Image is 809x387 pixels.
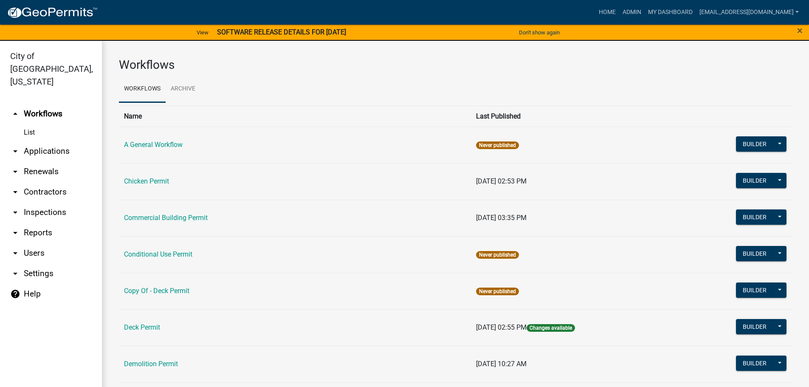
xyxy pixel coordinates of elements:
a: A General Workflow [124,141,183,149]
button: Builder [736,246,773,261]
span: [DATE] 03:35 PM [476,214,527,222]
button: Builder [736,319,773,334]
span: [DATE] 10:27 AM [476,360,527,368]
th: Name [119,106,471,127]
h3: Workflows [119,58,792,72]
span: Never published [476,141,519,149]
i: help [10,289,20,299]
i: arrow_drop_down [10,167,20,177]
a: Conditional Use Permit [124,250,192,258]
button: Builder [736,282,773,298]
span: Never published [476,251,519,259]
i: arrow_drop_down [10,248,20,258]
strong: SOFTWARE RELEASE DETAILS FOR [DATE] [217,28,346,36]
a: View [193,25,212,40]
button: Close [797,25,803,36]
button: Builder [736,173,773,188]
button: Don't show again [516,25,563,40]
a: Deck Permit [124,323,160,331]
button: Builder [736,209,773,225]
span: Never published [476,288,519,295]
i: arrow_drop_down [10,268,20,279]
a: Archive [166,76,200,103]
span: [DATE] 02:55 PM [476,323,527,331]
i: arrow_drop_down [10,146,20,156]
a: [EMAIL_ADDRESS][DOMAIN_NAME] [696,4,802,20]
th: Last Published [471,106,677,127]
a: Copy Of - Deck Permit [124,287,189,295]
a: Home [595,4,619,20]
i: arrow_drop_down [10,207,20,218]
a: Commercial Building Permit [124,214,208,222]
a: Demolition Permit [124,360,178,368]
span: Changes available [527,324,575,332]
a: Workflows [119,76,166,103]
a: My Dashboard [645,4,696,20]
button: Builder [736,136,773,152]
a: Admin [619,4,645,20]
span: [DATE] 02:53 PM [476,177,527,185]
span: × [797,25,803,37]
i: arrow_drop_up [10,109,20,119]
i: arrow_drop_down [10,228,20,238]
i: arrow_drop_down [10,187,20,197]
button: Builder [736,356,773,371]
a: Chicken Permit [124,177,169,185]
